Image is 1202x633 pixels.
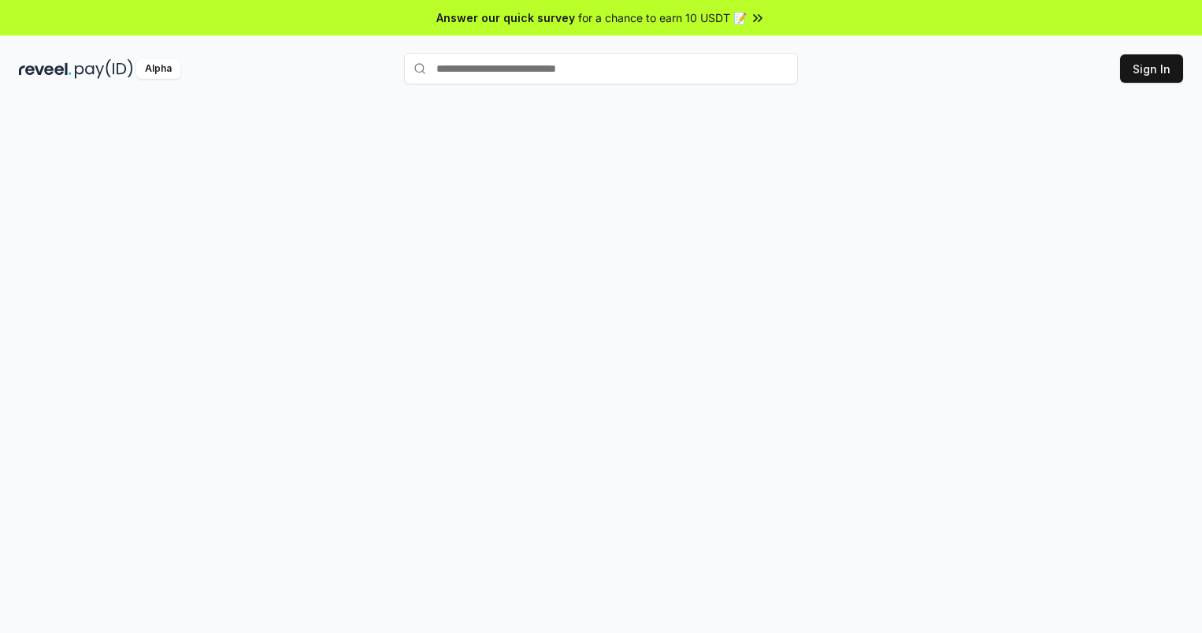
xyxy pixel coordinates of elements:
div: Alpha [136,59,180,79]
img: reveel_dark [19,59,72,79]
span: Answer our quick survey [436,9,575,26]
button: Sign In [1120,54,1183,83]
span: for a chance to earn 10 USDT 📝 [578,9,747,26]
img: pay_id [75,59,133,79]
